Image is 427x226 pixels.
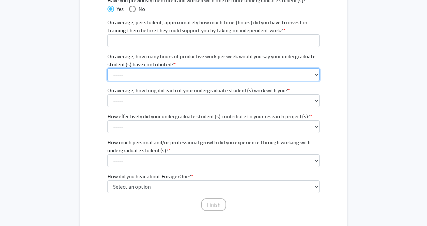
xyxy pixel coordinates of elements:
label: How did you hear about ForagerOne? [107,172,193,180]
iframe: Chat [5,196,28,221]
span: On average, per student, approximately how much time (hours) did you have to invest in training t... [107,19,307,34]
span: No [136,5,145,13]
label: How much personal and/or professional growth did you experience through working with undergraduat... [107,138,320,154]
span: Yes [114,5,124,13]
label: How effectively did your undergraduate student(s) contribute to your research project(s)? [107,112,312,120]
button: Finish [201,198,226,211]
mat-radio-group: Have you previously mentored and worked with one or more undergraduate student(s)? [107,4,320,13]
label: On average, how long did each of your undergraduate student(s) work with you? [107,86,290,94]
label: On average, how many hours of productive work per week would you say your undergraduate student(s... [107,52,320,68]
